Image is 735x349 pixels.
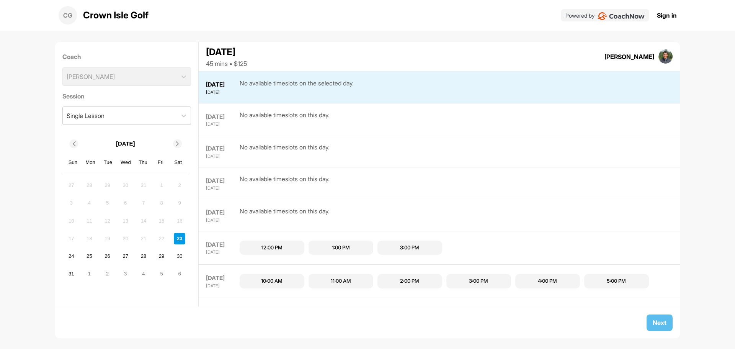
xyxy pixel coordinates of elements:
div: 5:00 PM [607,277,626,285]
div: No available timeslots on this day. [240,174,330,192]
div: Choose Monday, August 25th, 2025 [83,251,95,262]
img: 533b1bf20ad3040e7bbd9704b1c60897.jfif [658,49,673,64]
div: [DATE] [206,89,238,96]
div: Not available Monday, August 11th, 2025 [83,215,95,226]
div: Choose Tuesday, August 26th, 2025 [102,251,113,262]
div: [DATE] [206,274,238,283]
div: Not available Thursday, July 31st, 2025 [138,180,149,191]
div: 3:00 PM [469,277,488,285]
div: Not available Thursday, August 14th, 2025 [138,215,149,226]
div: No available timeslots on the selected day. [240,79,354,96]
div: Sun [68,157,78,167]
div: Not available Saturday, August 9th, 2025 [174,197,185,209]
label: Session [62,92,191,101]
div: Choose Sunday, August 24th, 2025 [65,251,77,262]
div: [DATE] [206,113,238,121]
div: Not available Tuesday, August 5th, 2025 [102,197,113,209]
div: Not available Tuesday, August 12th, 2025 [102,215,113,226]
div: No available timeslots on this day. [240,206,330,224]
div: Choose Thursday, August 28th, 2025 [138,251,149,262]
div: Sat [173,157,183,167]
div: 4:00 PM [538,277,557,285]
div: Not available Sunday, July 27th, 2025 [65,180,77,191]
div: Choose Monday, September 1st, 2025 [83,268,95,280]
div: Not available Wednesday, August 6th, 2025 [120,197,131,209]
div: Not available Sunday, August 10th, 2025 [65,215,77,226]
div: 45 mins • $125 [206,59,247,68]
div: Not available Friday, August 15th, 2025 [156,215,167,226]
div: [DATE] [206,185,238,192]
div: 11:00 AM [331,277,351,285]
div: Not available Saturday, August 16th, 2025 [174,215,185,226]
button: Next [647,315,673,331]
div: Choose Saturday, September 6th, 2025 [174,268,185,280]
div: Choose Saturday, August 30th, 2025 [174,251,185,262]
div: CG [59,6,77,25]
div: Not available Friday, August 1st, 2025 [156,180,167,191]
div: 1:00 PM [332,244,350,252]
div: Not available Friday, August 8th, 2025 [156,197,167,209]
div: Tue [103,157,113,167]
img: CoachNow [598,12,645,20]
a: Sign in [657,11,677,20]
div: Not available Tuesday, July 29th, 2025 [102,180,113,191]
div: Choose Wednesday, September 3rd, 2025 [120,268,131,280]
div: Not available Sunday, August 3rd, 2025 [65,197,77,209]
div: [DATE] [206,177,238,185]
div: 2:00 PM [400,277,419,285]
div: Mon [85,157,95,167]
div: [DATE] [206,283,238,289]
div: [DATE] [206,121,238,128]
div: [DATE] [206,241,238,249]
div: Choose Friday, August 29th, 2025 [156,251,167,262]
p: Crown Isle Golf [83,8,149,22]
label: Coach [62,52,191,61]
div: Fri [156,157,166,167]
div: Not available Thursday, August 7th, 2025 [138,197,149,209]
p: Powered by [565,11,595,20]
div: [DATE] [206,153,238,160]
div: [DATE] [206,45,247,59]
div: Not available Wednesday, August 20th, 2025 [120,233,131,244]
div: [DATE] [206,144,238,153]
div: Not available Sunday, August 17th, 2025 [65,233,77,244]
div: Not available Thursday, August 21st, 2025 [138,233,149,244]
div: Choose Wednesday, August 27th, 2025 [120,251,131,262]
div: [DATE] [206,80,238,89]
p: [DATE] [116,139,135,148]
div: Choose Thursday, September 4th, 2025 [138,268,149,280]
div: Choose Friday, September 5th, 2025 [156,268,167,280]
div: [DATE] [206,217,238,224]
div: Not available Wednesday, August 13th, 2025 [120,215,131,226]
div: [DATE] [206,249,238,256]
div: 12:00 PM [261,244,283,252]
div: Not available Monday, July 28th, 2025 [83,180,95,191]
div: Choose Sunday, August 31st, 2025 [65,268,77,280]
div: Thu [138,157,148,167]
div: Not available Monday, August 4th, 2025 [83,197,95,209]
div: Not available Friday, August 22nd, 2025 [156,233,167,244]
div: Single Lesson [67,111,105,120]
div: No available timeslots on this day. [240,110,330,128]
div: Choose Tuesday, September 2nd, 2025 [102,268,113,280]
div: Not available Tuesday, August 19th, 2025 [102,233,113,244]
div: [DATE] [206,208,238,217]
div: Not available Wednesday, July 30th, 2025 [120,180,131,191]
div: Not available Monday, August 18th, 2025 [83,233,95,244]
div: 3:00 PM [400,244,419,252]
div: [PERSON_NAME] [604,52,654,61]
div: 10:00 AM [261,277,283,285]
div: Choose Saturday, August 23rd, 2025 [174,233,185,244]
div: No available timeslots on this day. [240,143,330,160]
div: Wed [121,157,131,167]
div: Not available Saturday, August 2nd, 2025 [174,180,185,191]
div: month 2025-08 [65,179,186,280]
